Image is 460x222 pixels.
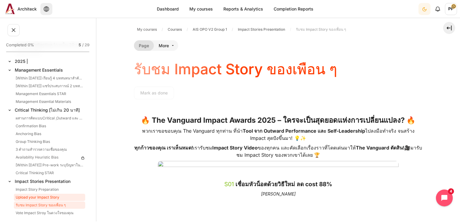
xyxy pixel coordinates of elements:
[14,146,85,153] a: 3 คำถามสำรวจความเชื่อของคุณ
[165,26,184,33] a: Courses
[5,4,15,14] img: Architeck
[14,177,85,185] a: Impact Stories Presentation
[7,58,13,64] span: Collapse
[168,27,182,32] span: Courses
[212,145,258,151] strong: Impact Story Video
[190,26,229,33] a: AIS OPO V2 Group 1
[294,26,348,33] a: รับชม Impact Story ของเพื่อน ๆ
[185,3,217,15] a: My courses
[419,3,430,15] div: Dark Mode
[14,122,85,130] a: Confirmation Bias
[134,87,174,99] button: Mark as done
[134,25,422,34] nav: Navigation bar
[432,3,444,15] div: Show notification window with no new notifications
[17,6,37,12] span: Architeck
[3,4,37,14] a: Architeck Architeck
[243,128,365,134] strong: Tool จาก Outward Performance และ Self-Leadership
[219,3,268,15] a: Reports & Analytics
[269,3,318,15] a: Completion Reports
[7,107,13,113] span: Collapse
[14,138,85,145] a: Group Thinking Bias
[134,144,422,159] p: เรารับชม ของทุกคน และคัดเลือกเรื่องราวที่โดดเด่นมาให้ 🏆
[235,180,332,188] strong: เชื่อมหัวน็อตด้วยวิธีใหม่ ลด cost 88%
[14,57,85,65] a: 2025 |
[236,145,422,158] span: มารับชม Impact Story ของพวกเขาได้เลย
[6,42,34,48] span: Completed 0%
[40,3,52,15] button: Languages
[6,41,92,58] a: Completed 0% 5 / 29
[154,40,178,51] a: More
[79,42,81,48] span: 5
[238,27,285,32] span: Impact Stories Presentation
[296,27,346,32] span: รับชม Impact Story ของเพื่อน ๆ
[14,162,85,169] a: [Within [DATE]] Pre-work ระบุปัญหาในการทำงานที่เกี่ยวข้องกับคุณ
[14,169,85,177] a: Critical Thinking STAR
[224,180,234,188] span: S01
[152,3,183,15] a: Dashboard
[193,27,227,32] span: AIS OPO V2 Group 1
[135,26,159,33] a: My courses
[14,194,85,201] a: Upload your Impact Story
[14,209,85,217] a: Vote Impact Stroy ในดวงใจของคุณ
[14,130,85,137] a: Anchoring Bias
[7,67,13,73] span: Collapse
[7,178,13,184] span: Collapse
[14,154,79,161] a: Availability Heuristic Bias
[14,75,85,82] a: [Within [DATE]] เรียนรู้ 4 บทสนทนาสำคัญในการบริหารคน (Managerial Skill)
[356,145,404,151] strong: The Vanguard ตัดสิน!
[14,115,85,122] a: ผสานการคิดแบบCritical ,Outward และ Management Essential เข้าด้วยกัน
[14,186,85,193] a: Impact Story Preparation
[14,106,85,114] a: Critical Thinking [ไม่เกิน 20 นาที]
[82,42,89,48] span: / 29
[137,27,157,32] span: My courses
[418,3,430,15] button: Light Mode Dark Mode
[134,145,193,151] strong: ทุกก้าวของคุณ เราเห็นหมด!
[14,202,85,209] a: รับชม Impact Story ของเพื่อน ๆ
[134,61,337,77] h4: รับชม Impact Story ของเพื่อน ๆ
[134,127,422,142] p: พวกเราขอขอบคุณ The Vanguard ทุกท่าน ที่นำ ไปลงมือทำจริง จนสร้าง Impact สุดปังขึ้นมา! 💡✨
[134,40,154,51] a: Page
[235,26,287,33] a: Impact Stories Presentation
[404,145,410,151] strong: 🎥
[261,191,296,196] em: [PERSON_NAME]
[141,116,415,125] strong: 🔥 The Vanguard Impact Awards 2025 – ใครจะเป็นสุดยอดแห่งการเปลี่ยนแปลง? 🔥
[445,3,457,15] a: User menu
[14,98,85,105] a: Management Essential Materials
[445,3,457,15] span: PP
[14,82,85,90] a: [Within [DATE]] แชร์ประสบการณ์ 2 บทสนทนาในชีวิตคุณ
[14,66,85,74] a: Management Essentials
[14,90,85,97] a: Management Essentials STAR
